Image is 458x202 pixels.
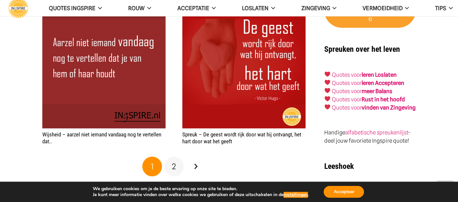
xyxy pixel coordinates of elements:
[142,157,162,176] span: Pagina 1
[182,131,301,144] a: Spreuk – De geest wordt rijk door wat hij ontvangt, het hart door wat het geeft
[93,192,309,198] p: Je kunt meer informatie vinden over welke cookies we gebruiken of deze uitschakelen in de .
[151,162,154,171] span: 1
[362,96,405,103] strong: Rust in het hoofd
[182,5,306,128] img: Citaat: De geest wordt rijk door wat hij ontvangt, het hart door wat het geeft
[325,88,330,93] img: ❤
[164,157,184,176] a: Pagina 2
[325,80,330,85] img: ❤
[324,162,354,171] strong: Leeshoek
[324,129,416,145] p: Handige - deel jouw favoriete Ingspire quote!
[363,5,402,11] span: VERMOEIDHEID
[362,71,397,78] a: leren Loslaten
[301,5,330,11] span: Zingeving
[332,71,362,78] a: Quotes voor
[128,5,145,11] span: ROUW
[345,129,408,136] a: alfabetische spreukenlijst
[42,5,166,128] img: Liefdes vriendschap quote
[325,104,330,110] img: ❤
[93,186,309,192] p: We gebruiken cookies om je de beste ervaring op onze site te bieden.
[242,5,269,11] span: Loslaten
[332,96,405,103] a: Quotes voorRust in het hoofd
[42,131,161,144] a: Wijsheid – aarzel niet iemand vandaag nog te vertellen dat..
[172,162,176,171] span: 2
[325,96,330,102] img: ❤
[362,80,404,86] a: leren Accepteren
[324,186,364,198] button: Accepteer
[325,71,330,77] img: ❤
[324,45,400,54] strong: Spreuken over het leven
[284,192,308,198] button: instellingen
[437,181,453,197] a: Terug naar top
[177,5,209,11] span: Acceptatie
[332,80,362,86] a: Quotes voor
[362,104,416,111] strong: vinden van Zingeving
[362,88,392,94] strong: meer Balans
[332,88,392,94] a: Quotes voormeer Balans
[332,104,416,111] a: Quotes voorvinden van Zingeving
[435,5,446,11] span: TIPS
[49,5,95,11] span: QUOTES INGSPIRE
